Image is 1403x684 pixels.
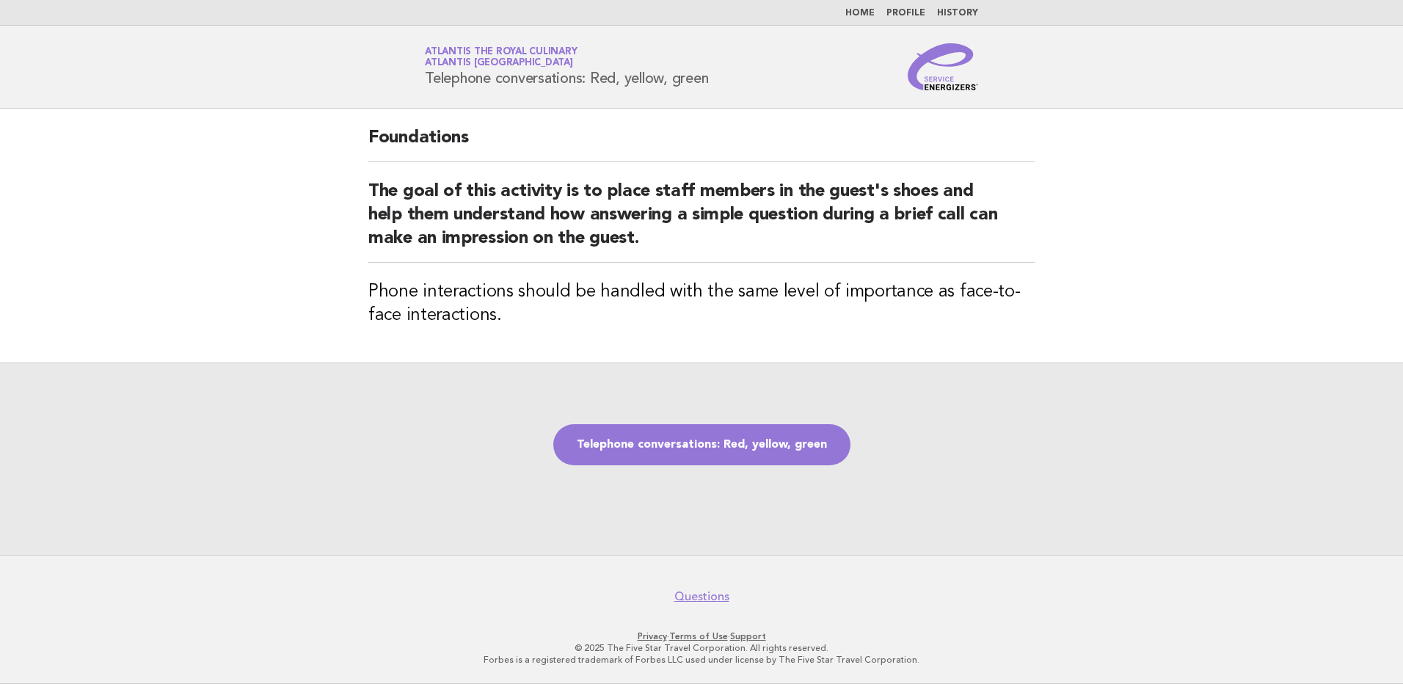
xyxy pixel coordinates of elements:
p: © 2025 The Five Star Travel Corporation. All rights reserved. [252,642,1151,654]
h2: The goal of this activity is to place staff members in the guest's shoes and help them understand... [368,180,1035,263]
a: Support [730,631,766,641]
p: · · [252,630,1151,642]
p: Forbes is a registered trademark of Forbes LLC used under license by The Five Star Travel Corpora... [252,654,1151,666]
a: Terms of Use [669,631,728,641]
h2: Foundations [368,126,1035,162]
a: Telephone conversations: Red, yellow, green [553,424,850,465]
h1: Telephone conversations: Red, yellow, green [425,48,708,86]
a: Home [845,9,875,18]
a: History [937,9,978,18]
a: Atlantis the Royal CulinaryAtlantis [GEOGRAPHIC_DATA] [425,47,577,68]
a: Profile [886,9,925,18]
a: Questions [674,589,729,604]
img: Service Energizers [908,43,978,90]
span: Atlantis [GEOGRAPHIC_DATA] [425,59,573,68]
h3: Phone interactions should be handled with the same level of importance as face-to-face interactions. [368,280,1035,327]
a: Privacy [638,631,667,641]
